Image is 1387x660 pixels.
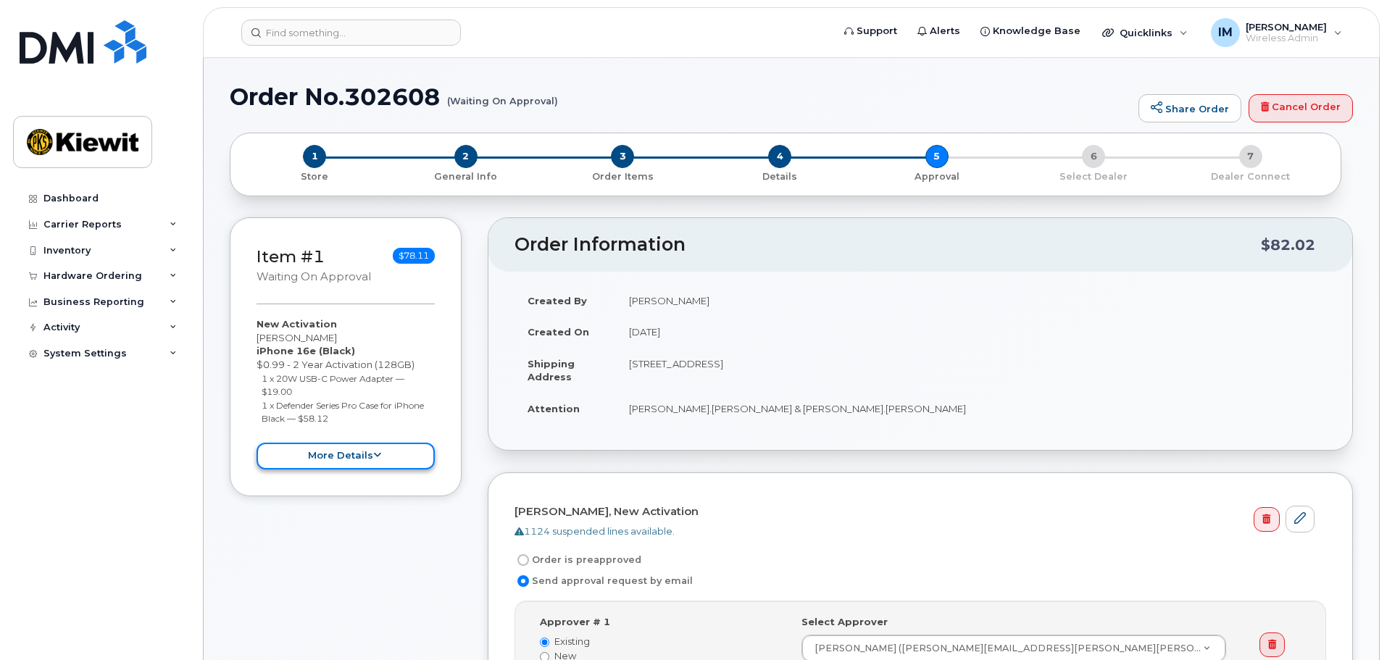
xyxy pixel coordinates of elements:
a: 3 Order Items [544,168,701,183]
a: Cancel Order [1249,94,1353,123]
p: Order Items [550,170,696,183]
strong: Shipping Address [528,358,575,383]
h4: [PERSON_NAME], New Activation [515,506,1315,518]
iframe: Messenger Launcher [1324,597,1376,649]
td: [PERSON_NAME].[PERSON_NAME] & [PERSON_NAME].[PERSON_NAME] [616,393,1326,425]
span: 4 [768,145,791,168]
small: 1 x 20W USB-C Power Adapter — $19.00 [262,373,404,398]
strong: New Activation [257,318,337,330]
input: Order is preapproved [517,554,529,566]
p: General Info [393,170,539,183]
small: Waiting On Approval [257,270,371,283]
span: 2 [454,145,478,168]
h2: Order Information [515,235,1261,255]
label: Order is preapproved [515,551,641,569]
span: $78.11 [393,248,435,264]
strong: Attention [528,403,580,414]
h1: Order No.302608 [230,84,1131,109]
label: Existing [540,635,780,648]
span: 3 [611,145,634,168]
a: Item #1 [257,246,325,267]
p: Details [707,170,853,183]
span: [PERSON_NAME] ([PERSON_NAME][EMAIL_ADDRESS][PERSON_NAME][PERSON_NAME][DOMAIN_NAME]) [806,642,1203,655]
a: 1 Store [242,168,388,183]
button: more details [257,443,435,469]
strong: Created On [528,326,589,338]
label: Approver # 1 [540,615,610,629]
strong: Created By [528,295,587,306]
td: [DATE] [616,316,1326,348]
strong: iPhone 16e (Black) [257,345,355,356]
label: Select Approver [801,615,888,629]
a: 4 Details [701,168,859,183]
td: [STREET_ADDRESS] [616,348,1326,393]
a: Share Order [1138,94,1241,123]
div: [PERSON_NAME] $0.99 - 2 Year Activation (128GB) [257,317,435,469]
td: [PERSON_NAME] [616,285,1326,317]
div: 1124 suspended lines available. [515,525,1315,538]
input: Existing [540,638,549,647]
label: Send approval request by email [515,572,693,590]
div: $82.02 [1261,231,1315,259]
a: 2 General Info [388,168,545,183]
span: 1 [303,145,326,168]
p: Store [248,170,382,183]
small: 1 x Defender Series Pro Case for iPhone Black — $58.12 [262,400,424,425]
small: (Waiting On Approval) [447,84,558,106]
input: Send approval request by email [517,575,529,587]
